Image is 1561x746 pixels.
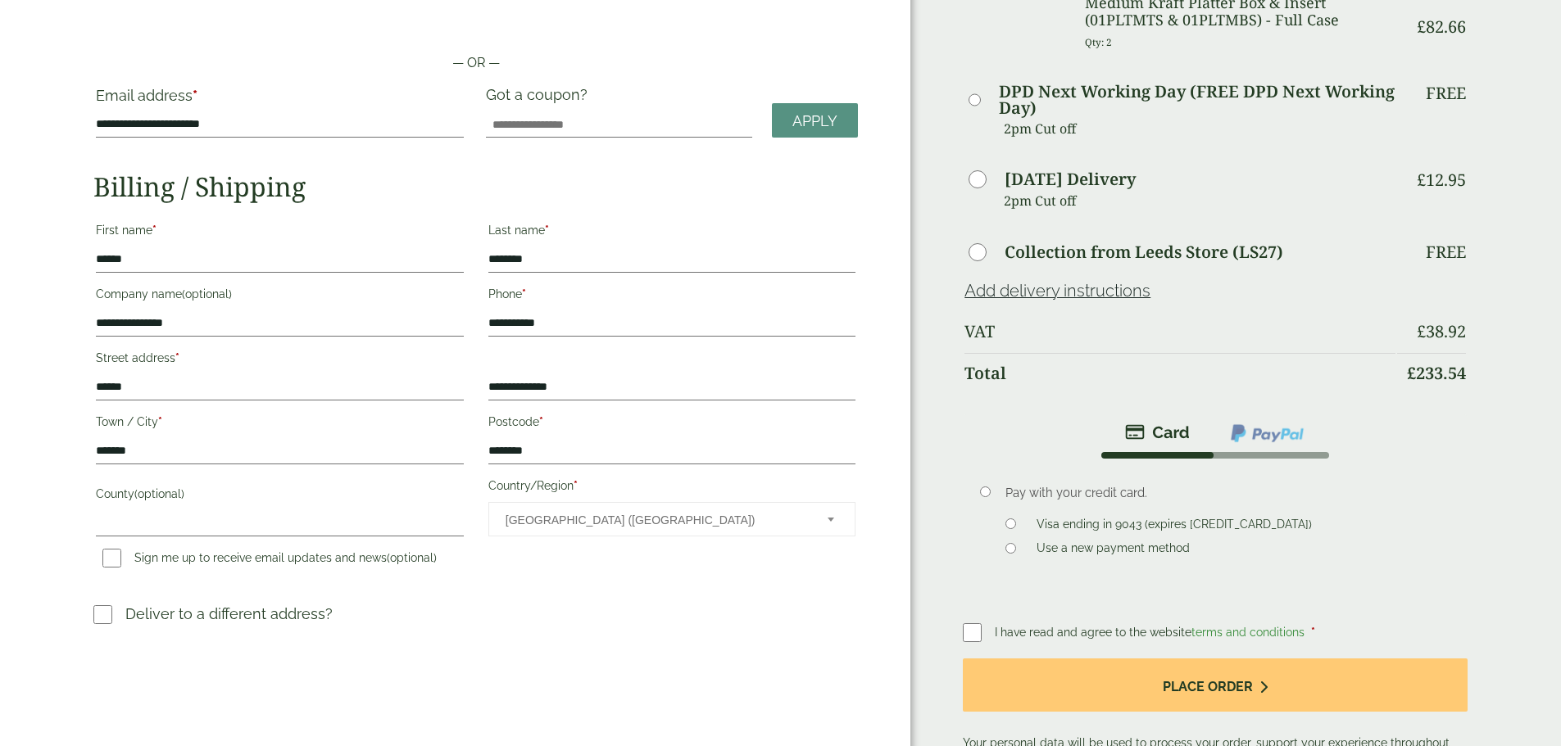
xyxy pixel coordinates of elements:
label: County [96,482,463,510]
p: Free [1426,91,1466,111]
label: Phone [488,283,855,310]
span: (optional) [182,287,232,301]
button: Place order [963,666,1467,719]
p: — OR — [93,53,858,73]
span: (optional) [387,551,437,564]
bdi: 38.92 [1417,328,1466,350]
label: Postcode [488,410,855,438]
iframe: Secure payment button frame [93,1,858,34]
span: £ [1417,176,1426,198]
label: Email address [96,88,463,111]
p: Deliver to a different address? [125,603,333,625]
label: [DATE] Delivery [1005,179,1136,195]
p: Pay with your credit card. [1005,491,1442,509]
span: I have read and agree to the website [995,632,1308,645]
abbr: required [1311,632,1315,645]
span: Apply [792,112,837,130]
abbr: required [158,415,162,428]
label: Use a new payment method [1030,549,1196,567]
abbr: required [574,479,578,492]
img: stripe.png [1125,430,1190,450]
span: (optional) [134,487,184,500]
label: Visa ending in 9043 (expires [CREDIT_CARD_DATA]) [1030,524,1318,542]
abbr: required [152,224,157,237]
abbr: required [193,87,197,104]
a: Add delivery instructions [964,288,1150,308]
span: £ [1417,20,1426,42]
label: Company name [96,283,463,310]
h2: Billing / Shipping [93,171,858,202]
label: Got a coupon? [486,86,594,111]
span: £ [1407,369,1416,391]
label: Town / City [96,410,463,438]
label: Sign me up to receive email updates and news [96,551,443,569]
bdi: 12.95 [1417,176,1466,198]
label: Street address [96,346,463,374]
a: terms and conditions [1191,632,1305,645]
span: Country/Region [488,502,855,536]
span: United Kingdom (UK) [506,503,805,537]
th: Total [964,360,1395,400]
p: Free [1426,250,1466,269]
label: Collection from Leeds Store (LS27) [1005,251,1283,268]
abbr: required [545,224,549,237]
label: First name [96,219,463,246]
bdi: 82.66 [1417,20,1466,42]
small: Qty: 2 [1085,36,1112,48]
p: 2pm Cut off [1004,124,1395,148]
abbr: required [539,415,543,428]
th: VAT [964,319,1395,359]
label: Country/Region [488,474,855,502]
label: Last name [488,219,855,246]
img: ppcp-gateway.png [1229,430,1305,451]
input: Sign me up to receive email updates and news(optional) [102,549,121,567]
a: Apply [772,103,858,138]
abbr: required [175,351,179,364]
p: 2pm Cut off [1004,196,1395,220]
label: DPD Next Working Day (FREE DPD Next Working Day) [999,91,1395,124]
abbr: required [522,287,526,301]
span: £ [1417,328,1426,350]
bdi: 233.54 [1407,369,1466,391]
